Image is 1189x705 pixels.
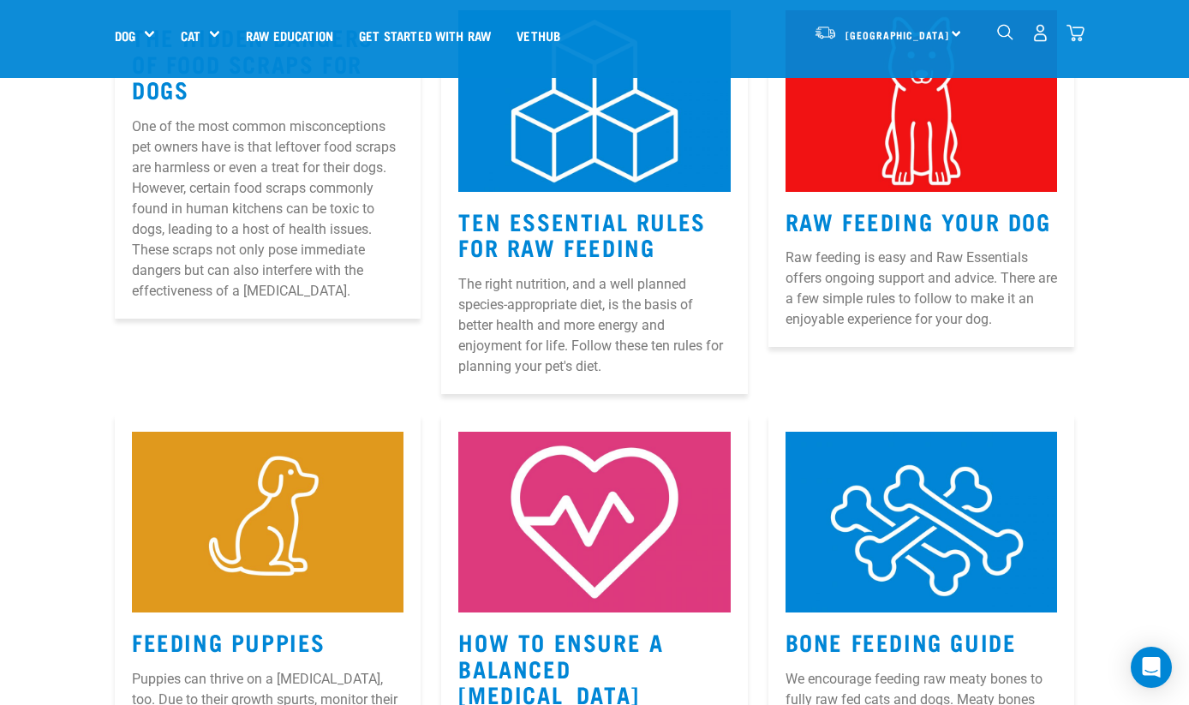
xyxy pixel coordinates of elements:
[786,10,1057,192] img: 2.jpg
[1131,647,1172,688] div: Open Intercom Messenger
[786,214,1051,227] a: Raw Feeding Your Dog
[814,25,837,40] img: van-moving.png
[458,635,663,700] a: How to Ensure a Balanced [MEDICAL_DATA]
[786,635,1017,648] a: Bone Feeding Guide
[233,1,346,69] a: Raw Education
[786,248,1057,330] p: Raw feeding is easy and Raw Essentials offers ongoing support and advice. There are a few simple ...
[845,32,949,38] span: [GEOGRAPHIC_DATA]
[458,432,730,613] img: 5.jpg
[786,432,1057,613] img: 6.jpg
[132,117,403,302] p: One of the most common misconceptions pet owners have is that leftover food scraps are harmless o...
[181,26,200,45] a: Cat
[115,26,135,45] a: Dog
[346,1,504,69] a: Get started with Raw
[458,214,705,254] a: Ten Essential Rules for Raw Feeding
[132,635,326,648] a: Feeding Puppies
[458,10,730,192] img: 1.jpg
[997,24,1013,40] img: home-icon-1@2x.png
[132,432,403,613] img: Puppy-Icon.jpg
[458,274,730,377] p: The right nutrition, and a well planned species-appropriate diet, is the basis of better health a...
[504,1,573,69] a: Vethub
[1067,24,1084,42] img: home-icon@2x.png
[1031,24,1049,42] img: user.png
